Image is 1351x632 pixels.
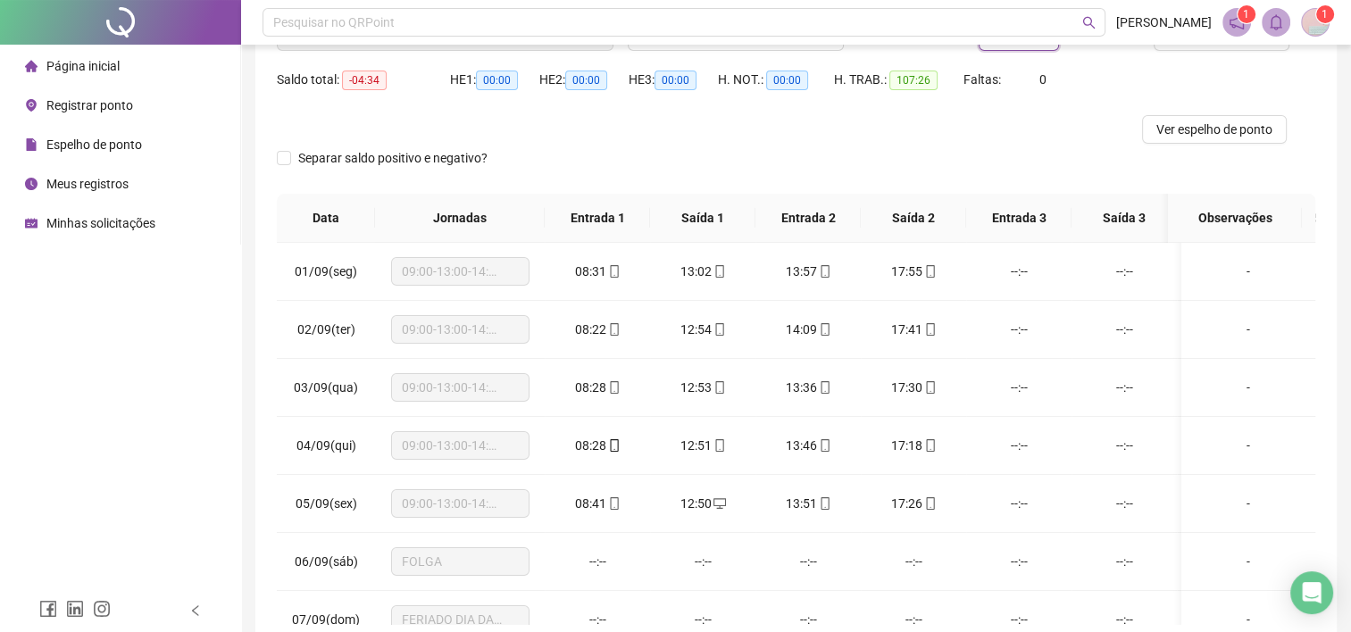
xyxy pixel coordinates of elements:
div: 17:26 [875,494,952,513]
span: home [25,60,38,72]
span: linkedin [66,600,84,618]
th: Entrada 3 [966,194,1072,243]
div: --:-- [875,552,952,571]
div: --:-- [1086,610,1163,629]
span: 07/09(dom) [292,612,360,627]
th: Saída 1 [650,194,755,243]
div: - [1196,436,1301,455]
div: 08:28 [559,378,636,397]
div: --:-- [980,552,1057,571]
sup: 1 [1238,5,1255,23]
span: facebook [39,600,57,618]
span: mobile [606,265,621,278]
div: 13:57 [770,262,846,281]
span: 06/09(sáb) [295,554,358,569]
div: 13:02 [664,262,741,281]
div: 17:55 [875,262,952,281]
div: --:-- [1086,262,1163,281]
th: Data [277,194,375,243]
span: 09:00-13:00-14:00-18:00 [402,258,519,285]
div: --:-- [664,552,741,571]
img: 58819 [1302,9,1329,36]
span: Registrar ponto [46,98,133,112]
span: clock-circle [25,178,38,190]
th: Entrada 1 [545,194,650,243]
div: --:-- [980,494,1057,513]
div: HE 1: [450,70,539,90]
div: --:-- [1086,436,1163,455]
span: mobile [712,323,726,336]
div: H. TRAB.: [834,70,963,90]
span: mobile [817,381,831,394]
div: --:-- [980,262,1057,281]
div: --:-- [770,610,846,629]
div: - [1196,378,1301,397]
th: Saída 2 [861,194,966,243]
div: 17:18 [875,436,952,455]
span: 01/09(seg) [295,264,357,279]
div: - [1196,552,1301,571]
div: 13:51 [770,494,846,513]
span: -04:34 [342,71,387,90]
span: 09:00-13:00-14:00-18:00 [402,316,519,343]
div: 08:41 [559,494,636,513]
span: 107:26 [889,71,938,90]
span: search [1082,16,1096,29]
span: mobile [922,497,937,510]
div: Open Intercom Messenger [1290,571,1333,614]
div: 17:30 [875,378,952,397]
span: 03/09(qua) [294,380,358,395]
span: mobile [606,381,621,394]
span: Faltas: [963,72,1004,87]
span: Observações [1182,208,1288,228]
div: --:-- [980,320,1057,339]
div: 08:22 [559,320,636,339]
span: notification [1229,14,1245,30]
div: --:-- [980,610,1057,629]
span: environment [25,99,38,112]
span: Separar saldo positivo e negativo? [291,148,495,168]
div: --:-- [559,610,636,629]
span: mobile [922,381,937,394]
div: --:-- [559,552,636,571]
span: mobile [817,323,831,336]
div: HE 3: [629,70,718,90]
sup: Atualize o seu contato no menu Meus Dados [1316,5,1334,23]
span: [PERSON_NAME] [1116,12,1212,32]
button: Ver espelho de ponto [1142,115,1287,144]
div: --:-- [980,436,1057,455]
span: 1 [1322,8,1328,21]
th: Entrada 2 [755,194,861,243]
span: 1 [1243,8,1249,21]
span: mobile [712,381,726,394]
span: mobile [606,497,621,510]
span: mobile [712,439,726,452]
span: desktop [712,497,726,510]
span: 04/09(qui) [296,438,356,453]
th: Saída 3 [1072,194,1177,243]
div: 14:09 [770,320,846,339]
div: - [1196,610,1301,629]
div: 08:31 [559,262,636,281]
span: Ver espelho de ponto [1156,120,1272,139]
span: mobile [817,497,831,510]
div: 17:41 [875,320,952,339]
span: 09:00-13:00-14:00-18:00 [402,374,519,401]
span: mobile [817,265,831,278]
span: mobile [606,439,621,452]
span: mobile [922,323,937,336]
span: Página inicial [46,59,120,73]
div: --:-- [1086,552,1163,571]
div: 12:53 [664,378,741,397]
span: mobile [817,439,831,452]
div: 12:51 [664,436,741,455]
span: file [25,138,38,151]
span: 09:00-13:00-14:00-18:00 [402,490,519,517]
div: 12:50 [664,494,741,513]
div: - [1196,262,1301,281]
div: Saldo total: [277,70,450,90]
div: 13:46 [770,436,846,455]
div: --:-- [1086,378,1163,397]
span: left [189,604,202,617]
div: - [1196,494,1301,513]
